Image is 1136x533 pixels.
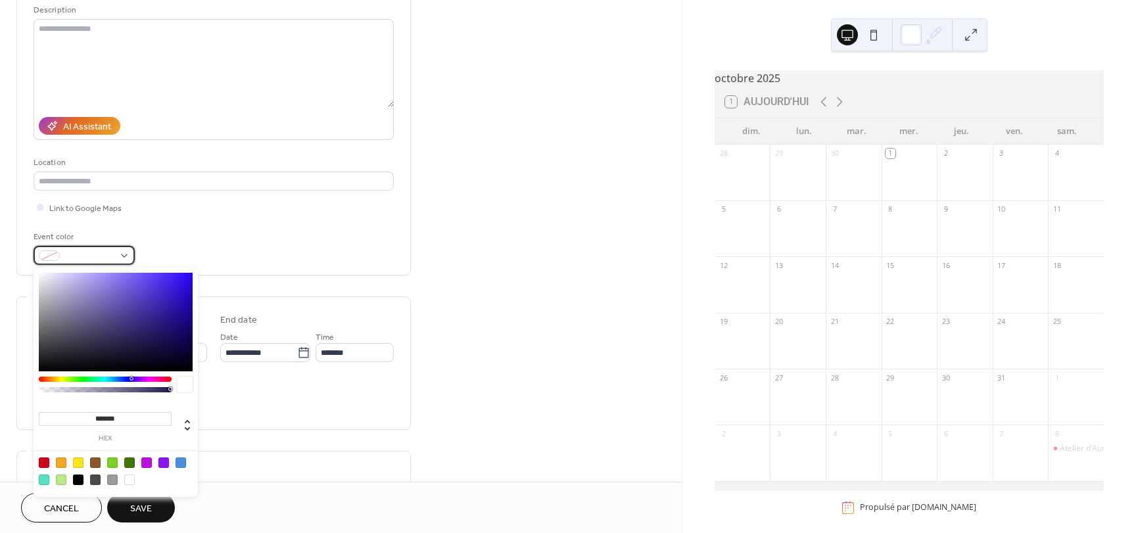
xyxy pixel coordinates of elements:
div: #50E3C2 [39,475,49,485]
div: 6 [774,204,784,214]
div: #F8E71C [73,457,83,468]
div: 29 [886,373,895,382]
div: #4A4A4A [90,475,101,485]
div: octobre 2025 [715,70,1104,86]
div: 13 [774,260,784,270]
div: Atelier d’Automne [1048,443,1104,454]
div: 28 [719,149,728,158]
div: #4A90E2 [176,457,186,468]
div: mer. [883,118,935,145]
div: #FFFFFF [124,475,135,485]
div: 14 [830,260,840,270]
div: AI Assistant [63,120,111,134]
button: Save [107,493,175,522]
div: #BD10E0 [141,457,152,468]
div: sam. [1041,118,1093,145]
div: 23 [941,317,951,327]
div: 29 [774,149,784,158]
span: Cancel [44,502,79,516]
div: 19 [719,317,728,327]
div: 26 [719,373,728,382]
button: AI Assistant [39,117,120,135]
span: Date [220,331,238,344]
div: 5 [886,429,895,438]
label: hex [39,435,172,442]
div: 1 [886,149,895,158]
div: 27 [774,373,784,382]
div: mar. [830,118,883,145]
div: Location [34,156,391,170]
div: 11 [1052,204,1062,214]
span: Time [316,331,334,344]
div: 21 [830,317,840,327]
div: 4 [1052,149,1062,158]
div: 7 [997,429,1006,438]
div: Propulsé par [860,502,976,513]
a: [DOMAIN_NAME] [912,502,976,513]
div: 9 [941,204,951,214]
div: 7 [830,204,840,214]
span: Link to Google Maps [49,202,122,216]
div: 25 [1052,317,1062,327]
div: 22 [886,317,895,327]
div: 2 [719,429,728,438]
div: 12 [719,260,728,270]
div: 30 [941,373,951,382]
div: 24 [997,317,1006,327]
div: 5 [719,204,728,214]
div: 31 [997,373,1006,382]
div: 28 [830,373,840,382]
div: 17 [997,260,1006,270]
div: 1 [1052,373,1062,382]
div: 30 [830,149,840,158]
div: 16 [941,260,951,270]
div: 8 [1052,429,1062,438]
div: 20 [774,317,784,327]
div: #417505 [124,457,135,468]
div: #9013FE [158,457,169,468]
div: #F5A623 [56,457,66,468]
span: Save [130,502,152,516]
button: Cancel [21,493,102,522]
div: #8B572A [90,457,101,468]
div: 3 [997,149,1006,158]
div: #B8E986 [56,475,66,485]
div: End date [220,313,257,327]
div: 8 [886,204,895,214]
div: jeu. [935,118,988,145]
div: 15 [886,260,895,270]
div: 10 [997,204,1006,214]
div: lun. [778,118,830,145]
div: 18 [1052,260,1062,270]
div: Description [34,3,391,17]
div: 3 [774,429,784,438]
div: 4 [830,429,840,438]
div: ven. [988,118,1041,145]
div: 6 [941,429,951,438]
div: dim. [725,118,778,145]
div: #D0021B [39,457,49,468]
div: #9B9B9B [107,475,118,485]
div: #000000 [73,475,83,485]
div: Atelier d’Automne [1060,443,1125,454]
div: #7ED321 [107,457,118,468]
div: Event color [34,230,132,244]
div: 2 [941,149,951,158]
